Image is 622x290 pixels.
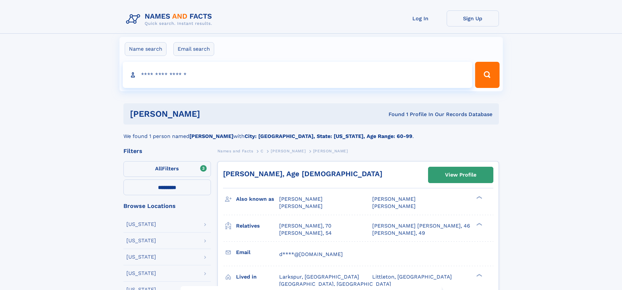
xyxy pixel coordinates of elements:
[126,254,156,260] div: [US_STATE]
[173,42,214,56] label: Email search
[223,170,382,178] a: [PERSON_NAME], Age [DEMOGRAPHIC_DATA]
[123,148,211,154] div: Filters
[271,147,306,155] a: [PERSON_NAME]
[261,149,263,153] span: C
[123,10,217,28] img: Logo Names and Facts
[236,271,279,282] h3: Lived in
[279,196,323,202] span: [PERSON_NAME]
[126,271,156,276] div: [US_STATE]
[475,222,483,226] div: ❯
[189,133,233,139] b: [PERSON_NAME]
[372,230,425,237] a: [PERSON_NAME], 49
[294,111,492,118] div: Found 1 Profile In Our Records Database
[130,110,295,118] h1: [PERSON_NAME]
[217,147,253,155] a: Names and Facts
[475,273,483,277] div: ❯
[155,165,162,172] span: All
[123,161,211,177] label: Filters
[126,238,156,243] div: [US_STATE]
[123,62,472,88] input: search input
[445,167,476,182] div: View Profile
[279,203,323,209] span: [PERSON_NAME]
[394,10,447,26] a: Log In
[261,147,263,155] a: C
[372,203,416,209] span: [PERSON_NAME]
[279,274,359,280] span: Larkspur, [GEOGRAPHIC_DATA]
[428,167,493,183] a: View Profile
[279,281,391,287] span: [GEOGRAPHIC_DATA], [GEOGRAPHIC_DATA]
[447,10,499,26] a: Sign Up
[236,220,279,231] h3: Relatives
[372,274,452,280] span: Littleton, [GEOGRAPHIC_DATA]
[372,222,470,230] a: [PERSON_NAME] [PERSON_NAME], 46
[126,222,156,227] div: [US_STATE]
[123,125,499,140] div: We found 1 person named with .
[123,203,211,209] div: Browse Locations
[236,194,279,205] h3: Also known as
[313,149,348,153] span: [PERSON_NAME]
[372,196,416,202] span: [PERSON_NAME]
[475,62,499,88] button: Search Button
[475,196,483,200] div: ❯
[125,42,167,56] label: Name search
[245,133,412,139] b: City: [GEOGRAPHIC_DATA], State: [US_STATE], Age Range: 60-99
[279,230,332,237] a: [PERSON_NAME], 54
[236,247,279,258] h3: Email
[279,222,331,230] a: [PERSON_NAME], 70
[271,149,306,153] span: [PERSON_NAME]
